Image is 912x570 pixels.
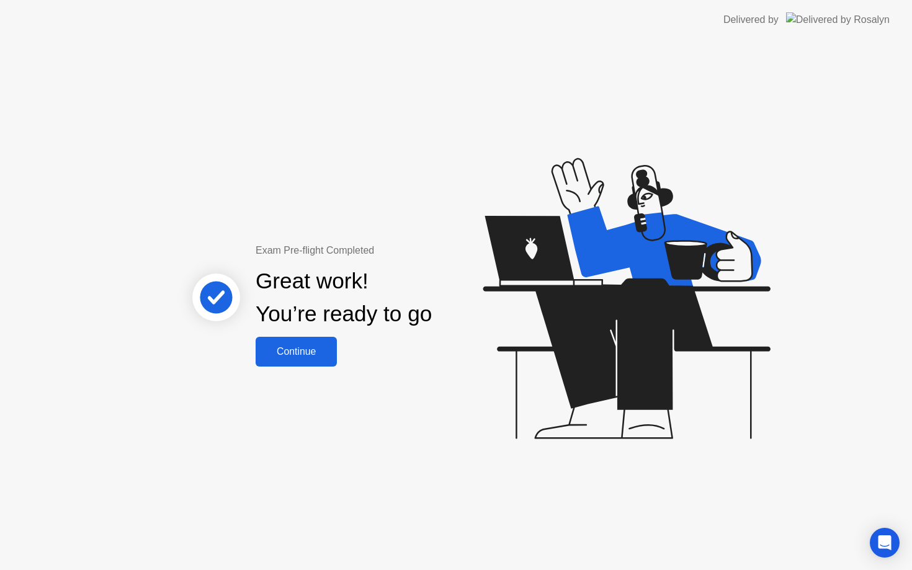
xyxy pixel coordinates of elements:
[256,337,337,367] button: Continue
[259,346,333,357] div: Continue
[256,265,432,331] div: Great work! You’re ready to go
[786,12,890,27] img: Delivered by Rosalyn
[870,528,900,558] div: Open Intercom Messenger
[256,243,512,258] div: Exam Pre-flight Completed
[723,12,779,27] div: Delivered by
